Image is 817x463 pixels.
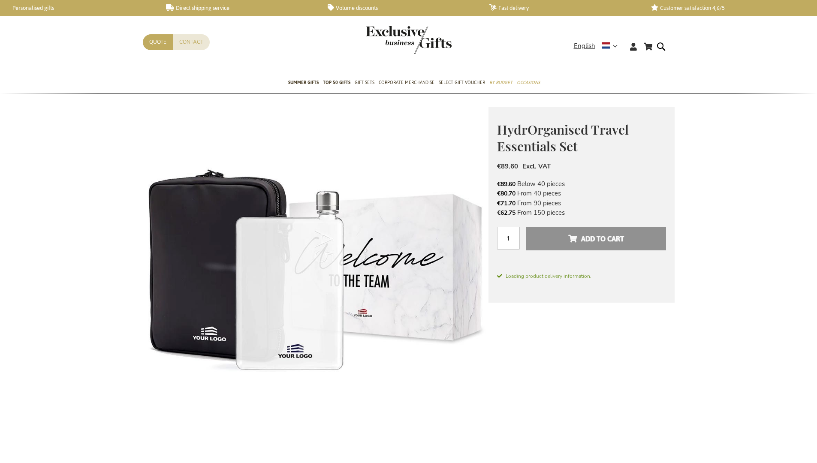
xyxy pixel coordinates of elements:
a: Fast delivery [489,4,637,12]
input: Qty [497,227,520,250]
a: Gift Sets [355,72,374,94]
a: store logo [366,26,409,54]
a: Quote [143,34,173,50]
span: €89.60 [497,162,518,171]
span: Gift Sets [355,78,374,87]
span: Occasions [517,78,540,87]
img: Exclusive Business gifts logo [366,26,452,54]
a: TOP 50 Gifts [323,72,350,94]
span: HydrOrganised Travel Essentials Set [497,121,629,155]
a: Summer Gifts [288,72,319,94]
span: By Budget [489,78,513,87]
a: Customer satisfaction 4,6/5 [651,4,799,12]
a: Personalised gifts [4,4,152,12]
li: From 150 pieces [497,208,666,217]
a: By Budget [489,72,513,94]
li: Below 40 pieces [497,179,666,189]
span: English [574,41,595,51]
a: Volume discounts [328,4,476,12]
span: Loading product delivery information. [497,272,666,280]
a: Corporate Merchandise [379,72,434,94]
span: €89.60 [497,180,516,188]
span: Summer Gifts [288,78,319,87]
span: €80.70 [497,189,516,198]
span: Excl. VAT [522,162,551,171]
span: Select Gift Voucher [439,78,485,87]
a: Direct shipping service [166,4,314,12]
span: €62.75 [497,209,516,217]
a: Occasions [517,72,540,94]
a: Contact [173,34,210,50]
span: €71.70 [497,199,516,207]
span: Corporate Merchandise [379,78,434,87]
li: From 40 pieces [497,189,666,198]
img: HydrOrganised Travel Essentials Set [143,107,488,452]
span: TOP 50 Gifts [323,78,350,87]
li: From 90 pieces [497,198,666,208]
a: Select Gift Voucher [439,72,485,94]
